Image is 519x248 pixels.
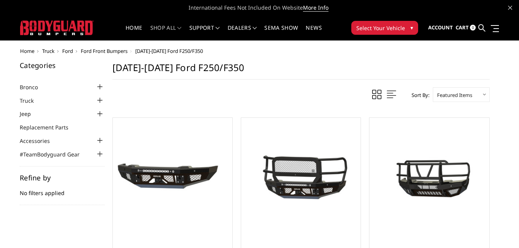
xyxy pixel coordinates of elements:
[20,62,105,69] h5: Categories
[20,137,60,145] a: Accessories
[371,145,487,210] img: 2023-2025 Ford F250-350 - T2 Series - Extreme Front Bumper (receiver or winch)
[428,24,453,31] span: Account
[371,120,487,235] a: 2023-2025 Ford F250-350 - T2 Series - Extreme Front Bumper (receiver or winch) 2023-2025 Ford F25...
[20,48,34,54] a: Home
[456,17,476,38] a: Cart 0
[189,25,220,40] a: Support
[20,123,78,131] a: Replacement Parts
[456,24,469,31] span: Cart
[112,62,490,80] h1: [DATE]-[DATE] Ford F250/F350
[20,97,43,105] a: Truck
[135,48,203,54] span: [DATE]-[DATE] Ford F250/F350
[20,174,105,205] div: No filters applied
[428,17,453,38] a: Account
[42,48,54,54] a: Truck
[264,25,298,40] a: SEMA Show
[20,174,105,181] h5: Refine by
[303,4,328,12] a: More Info
[150,25,182,40] a: shop all
[470,25,476,31] span: 0
[243,120,359,235] a: 2023-2025 Ford F250-350 - FT Series - Extreme Front Bumper 2023-2025 Ford F250-350 - FT Series - ...
[351,21,418,35] button: Select Your Vehicle
[20,110,41,118] a: Jeep
[356,24,405,32] span: Select Your Vehicle
[20,20,94,35] img: BODYGUARD BUMPERS
[306,25,322,40] a: News
[126,25,142,40] a: Home
[407,89,429,101] label: Sort By:
[115,151,230,205] img: 2023-2025 Ford F250-350 - FT Series - Base Front Bumper
[115,120,230,235] a: 2023-2025 Ford F250-350 - FT Series - Base Front Bumper
[20,83,48,91] a: Bronco
[410,24,413,32] span: ▾
[20,150,89,158] a: #TeamBodyguard Gear
[228,25,257,40] a: Dealers
[62,48,73,54] a: Ford
[81,48,128,54] a: Ford Front Bumpers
